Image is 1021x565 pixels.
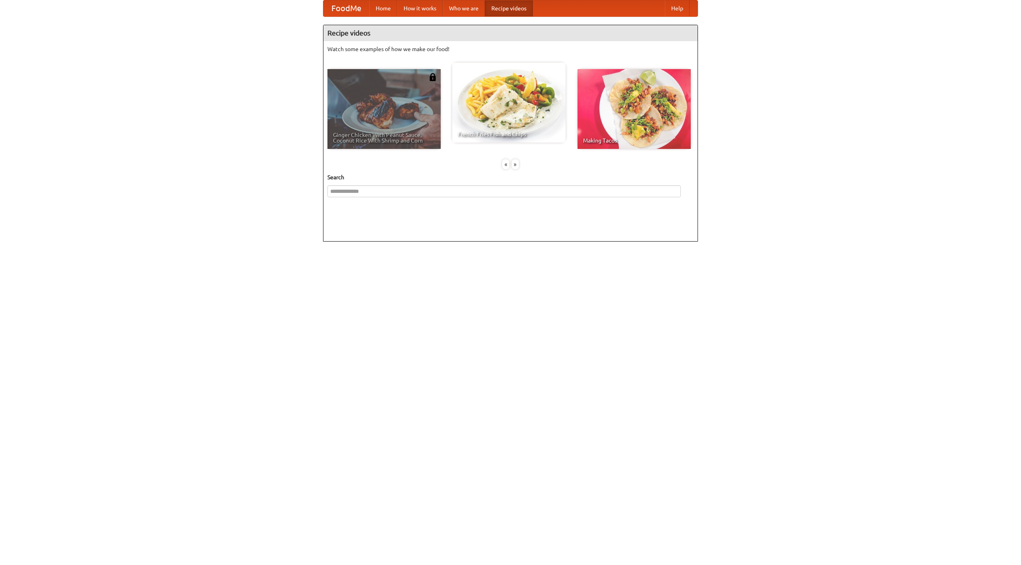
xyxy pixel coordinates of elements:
a: Home [369,0,397,16]
span: French Fries Fish and Chips [458,131,560,137]
a: FoodMe [323,0,369,16]
div: » [512,159,519,169]
h5: Search [327,173,694,181]
img: 483408.png [429,73,437,81]
a: Help [665,0,690,16]
div: « [502,159,509,169]
a: French Fries Fish and Chips [452,63,566,143]
a: Recipe videos [485,0,533,16]
p: Watch some examples of how we make our food! [327,45,694,53]
a: Who we are [443,0,485,16]
a: How it works [397,0,443,16]
a: Making Tacos [578,69,691,149]
h4: Recipe videos [323,25,698,41]
span: Making Tacos [583,138,685,143]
